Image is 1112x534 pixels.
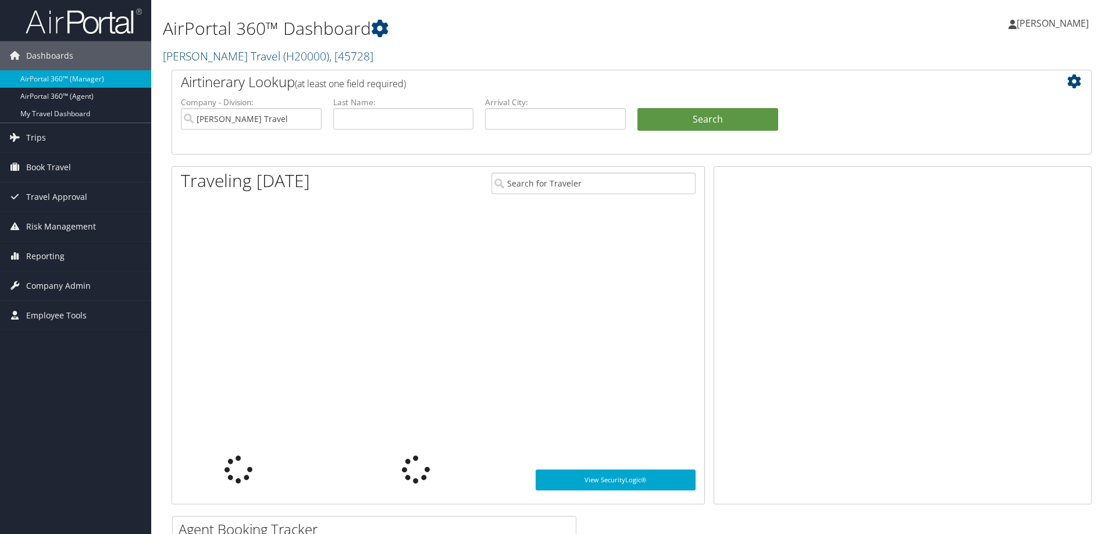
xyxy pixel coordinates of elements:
span: Dashboards [26,41,73,70]
span: [PERSON_NAME] [1017,17,1089,30]
img: airportal-logo.png [26,8,142,35]
span: Reporting [26,242,65,271]
span: , [ 45728 ] [329,48,373,64]
span: (at least one field required) [295,77,406,90]
span: Risk Management [26,212,96,241]
span: Travel Approval [26,182,87,212]
a: View SecurityLogic® [536,470,696,490]
a: [PERSON_NAME] [1008,6,1100,41]
h1: Traveling [DATE] [181,169,310,193]
label: Last Name: [333,96,474,108]
h2: Airtinerary Lookup [181,72,1006,92]
button: Search [637,108,778,131]
h1: AirPortal 360™ Dashboard [163,16,788,41]
span: Employee Tools [26,301,87,330]
span: Book Travel [26,153,71,182]
input: Search for Traveler [491,173,696,194]
a: [PERSON_NAME] Travel [163,48,373,64]
label: Arrival City: [485,96,626,108]
span: Trips [26,123,46,152]
label: Company - Division: [181,96,322,108]
span: ( H20000 ) [283,48,329,64]
span: Company Admin [26,271,91,300]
